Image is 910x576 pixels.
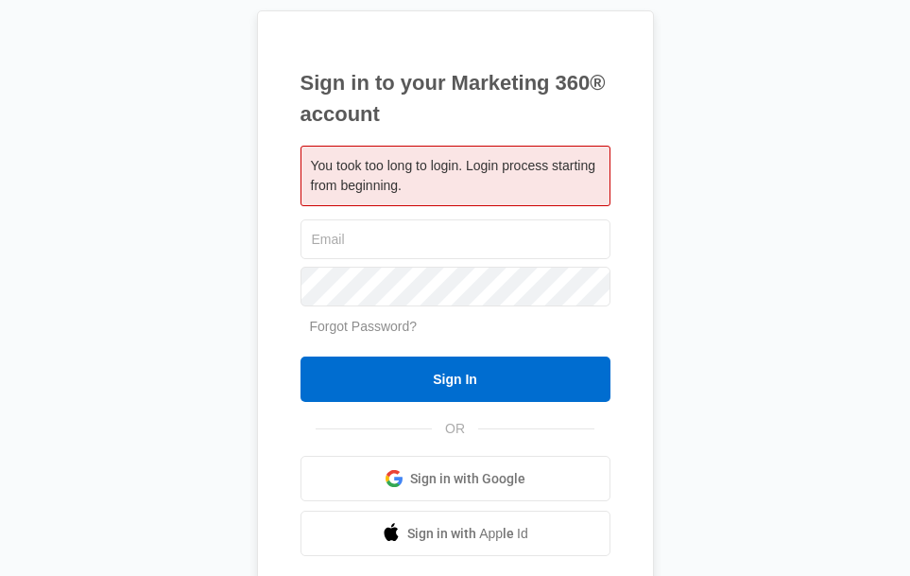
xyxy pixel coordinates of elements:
[410,469,525,489] span: Sign in with Google
[300,456,610,501] a: Sign in with Google
[300,67,610,130] h1: Sign in to your Marketing 360® account
[300,357,610,402] input: Sign In
[300,511,610,556] a: Sign in with Apple Id
[311,158,595,193] span: You took too long to login. Login process starting from beginning.
[310,319,418,334] a: Forgot Password?
[432,419,478,439] span: OR
[407,524,528,544] span: Sign in with Apple Id
[300,219,610,259] input: Email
